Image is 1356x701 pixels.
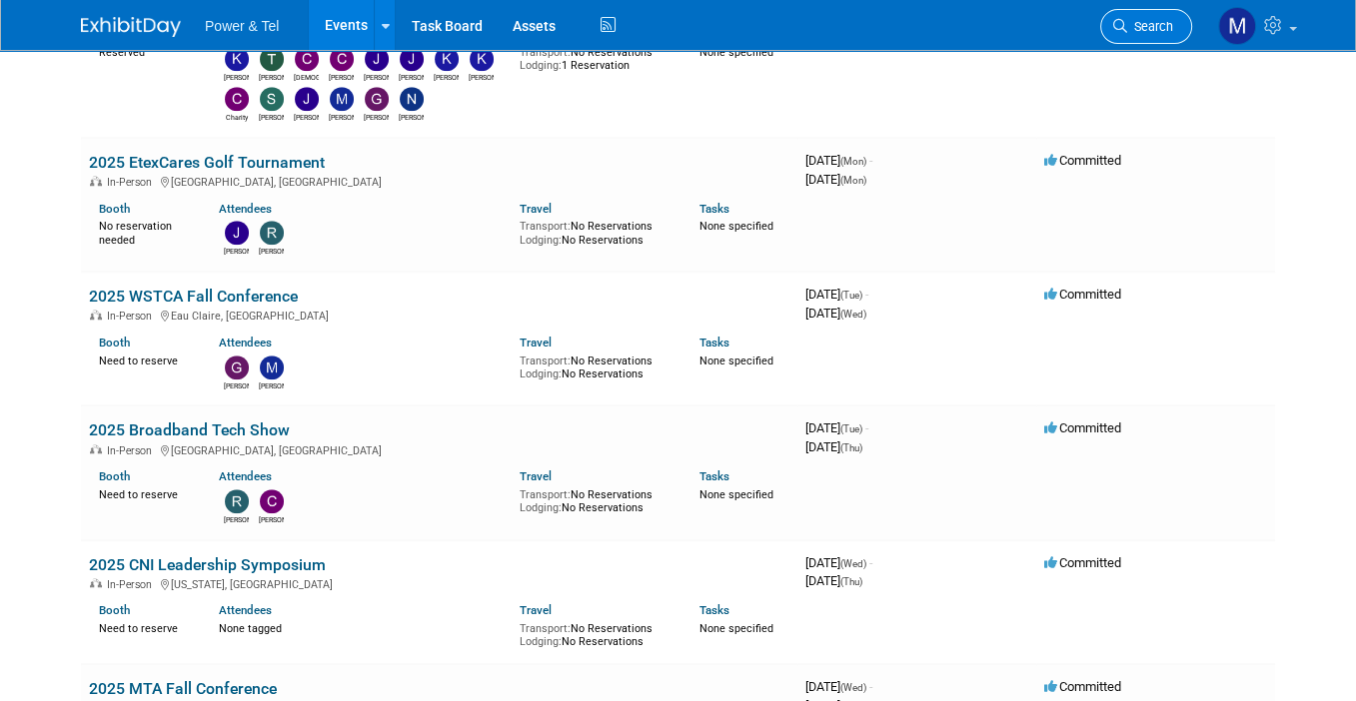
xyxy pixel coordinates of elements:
[840,309,866,320] span: (Wed)
[260,355,284,379] img: Michael Mackeben
[520,220,571,233] span: Transport:
[224,513,249,525] div: Robin Mayne
[1100,9,1192,44] a: Search
[90,176,102,186] img: In-Person Event
[259,111,284,123] div: Scott Wisneski
[259,513,284,525] div: Chad Smith
[520,59,562,72] span: Lodging:
[365,47,389,71] img: Jesse Clark
[520,488,571,501] span: Transport:
[520,484,670,515] div: No Reservations No Reservations
[260,47,284,71] img: Tammy Pilkington
[364,111,389,123] div: Gus Vasilakis
[805,172,866,187] span: [DATE]
[840,156,866,167] span: (Mon)
[89,679,277,698] a: 2025 MTA Fall Conference
[435,47,459,71] img: Kevin Stevens
[805,573,862,588] span: [DATE]
[259,245,284,257] div: Robert Zuzek
[520,42,670,73] div: No Reservations 1 Reservation
[225,47,249,71] img: Kevin Wilkes
[699,488,773,501] span: None specified
[699,622,773,635] span: None specified
[699,46,773,59] span: None specified
[225,355,249,379] img: Gary Mau
[865,420,868,435] span: -
[469,71,494,83] div: Kevin Heflin
[260,221,284,245] img: Robert Zuzek
[219,336,272,350] a: Attendees
[520,202,552,216] a: Travel
[99,469,130,483] a: Booth
[805,420,868,435] span: [DATE]
[81,17,181,37] img: ExhibitDay
[259,379,284,391] div: Michael Mackeben
[434,71,459,83] div: Kevin Stevens
[89,441,789,457] div: [GEOGRAPHIC_DATA], [GEOGRAPHIC_DATA]
[219,469,272,483] a: Attendees
[400,87,424,111] img: Nate Derbyshire
[520,501,562,514] span: Lodging:
[399,111,424,123] div: Nate Derbyshire
[805,555,872,570] span: [DATE]
[840,290,862,301] span: (Tue)
[520,354,571,367] span: Transport:
[294,111,319,123] div: Jeff Porter
[329,111,354,123] div: Mike Kruszewski
[520,216,670,247] div: No Reservations No Reservations
[520,336,552,350] a: Travel
[1218,7,1256,45] img: Madalyn Bobbitt
[365,87,389,111] img: Gus Vasilakis
[224,111,249,123] div: Charity Deaton
[840,576,862,587] span: (Thu)
[865,287,868,302] span: -
[840,175,866,186] span: (Mon)
[107,444,158,457] span: In-Person
[225,221,249,245] img: Jerry Johnson
[1044,555,1121,570] span: Committed
[295,47,319,71] img: CHRISTEN Gowens
[219,202,272,216] a: Attendees
[99,202,130,216] a: Booth
[330,47,354,71] img: Collins O'Toole
[520,603,552,617] a: Travel
[107,310,158,323] span: In-Person
[219,618,504,636] div: None tagged
[805,153,872,168] span: [DATE]
[805,439,862,454] span: [DATE]
[520,469,552,483] a: Travel
[89,307,789,323] div: Eau Claire, [GEOGRAPHIC_DATA]
[295,87,319,111] img: Jeff Porter
[330,87,354,111] img: Mike Kruszewski
[869,153,872,168] span: -
[1127,19,1173,34] span: Search
[520,367,562,380] span: Lodging:
[699,469,729,483] a: Tasks
[520,618,670,649] div: No Reservations No Reservations
[225,87,249,111] img: Charity Deaton
[89,555,326,574] a: 2025 CNI Leadership Symposium
[224,71,249,83] div: Kevin Wilkes
[1044,287,1121,302] span: Committed
[89,287,298,306] a: 2025 WSTCA Fall Conference
[225,489,249,513] img: Robin Mayne
[90,578,102,588] img: In-Person Event
[224,245,249,257] div: Jerry Johnson
[699,336,729,350] a: Tasks
[805,679,872,694] span: [DATE]
[107,578,158,591] span: In-Person
[329,71,354,83] div: Collins O'Toole
[260,87,284,111] img: Scott Wisneski
[1044,679,1121,694] span: Committed
[699,220,773,233] span: None specified
[90,444,102,454] img: In-Person Event
[99,350,189,368] div: Need to reserve
[699,354,773,367] span: None specified
[399,71,424,83] div: Jon Schatz
[805,287,868,302] span: [DATE]
[90,310,102,320] img: In-Person Event
[840,682,866,693] span: (Wed)
[520,350,670,381] div: No Reservations No Reservations
[869,679,872,694] span: -
[699,603,729,617] a: Tasks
